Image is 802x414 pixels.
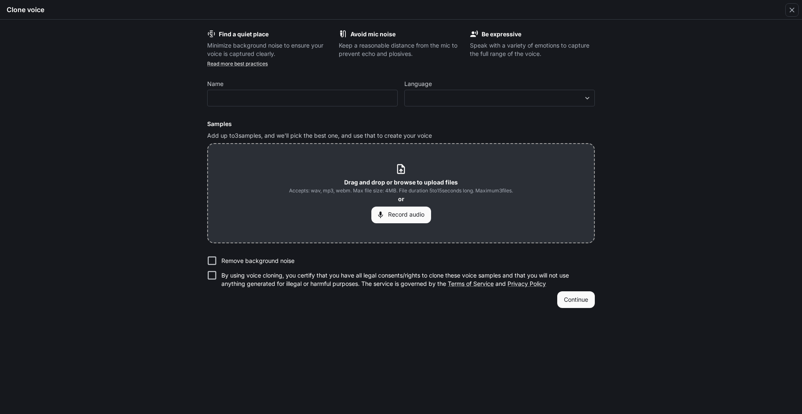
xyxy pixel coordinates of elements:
span: Accepts: wav, mp3, webm. Max file size: 4MB. File duration 5 to 15 seconds long. Maximum 3 files. [289,187,513,195]
p: Keep a reasonable distance from the mic to prevent echo and plosives. [339,41,464,58]
div: ​ [405,94,594,102]
h6: Samples [207,120,595,128]
button: Record audio [371,207,431,223]
b: or [398,195,404,202]
p: Speak with a variety of emotions to capture the full range of the voice. [470,41,595,58]
p: Add up to 3 samples, and we'll pick the best one, and use that to create your voice [207,131,595,140]
b: Avoid mic noise [350,30,396,38]
a: Terms of Service [448,280,494,287]
b: Be expressive [482,30,521,38]
p: Language [404,81,432,87]
p: Name [207,81,223,87]
p: Remove background noise [221,257,294,265]
a: Read more best practices [207,61,268,67]
a: Privacy Policy [508,280,546,287]
p: By using voice cloning, you certify that you have all legal consents/rights to clone these voice ... [221,271,588,288]
b: Find a quiet place [219,30,269,38]
p: Minimize background noise to ensure your voice is captured clearly. [207,41,332,58]
h5: Clone voice [7,5,44,14]
button: Continue [557,291,595,308]
b: Drag and drop or browse to upload files [344,179,458,186]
